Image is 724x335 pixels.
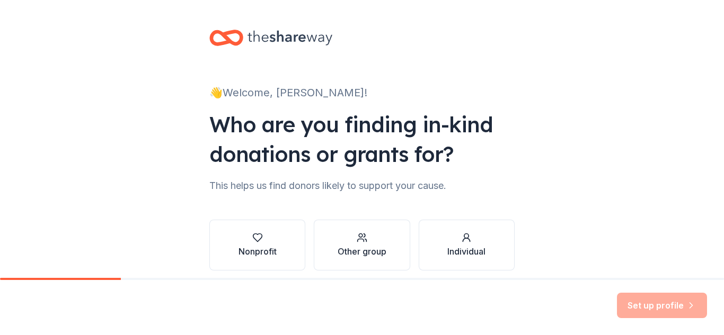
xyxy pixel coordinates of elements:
button: Other group [314,220,410,270]
div: 👋 Welcome, [PERSON_NAME]! [209,84,515,101]
div: Nonprofit [239,245,277,258]
div: Individual [447,245,485,258]
button: Individual [419,220,515,270]
button: Nonprofit [209,220,305,270]
div: Who are you finding in-kind donations or grants for? [209,110,515,169]
div: Other group [338,245,386,258]
div: This helps us find donors likely to support your cause. [209,177,515,194]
